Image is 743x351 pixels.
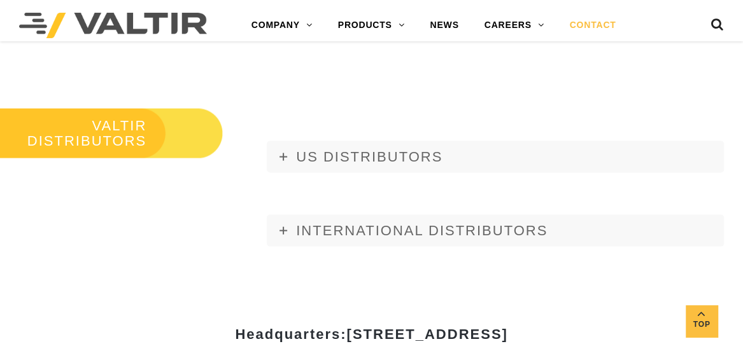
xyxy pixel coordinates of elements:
[686,318,718,333] span: Top
[19,13,207,38] img: Valtir
[472,13,557,38] a: CAREERS
[325,13,418,38] a: PRODUCTS
[417,13,471,38] a: NEWS
[267,215,724,247] a: INTERNATIONAL DISTRIBUTORS
[296,223,548,238] span: INTERNATIONAL DISTRIBUTORS
[296,149,442,165] span: US DISTRIBUTORS
[267,141,724,173] a: US DISTRIBUTORS
[556,13,628,38] a: CONTACT
[686,305,718,337] a: Top
[239,13,325,38] a: COMPANY
[346,326,507,342] span: [STREET_ADDRESS]
[235,326,507,342] strong: Headquarters:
